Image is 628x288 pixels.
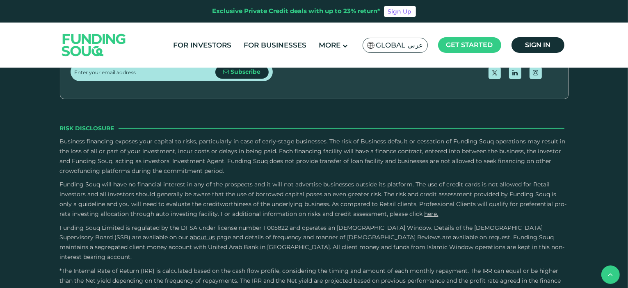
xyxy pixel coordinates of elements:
span: Risk Disclosure [60,124,114,133]
span: More [319,41,340,49]
a: Sign Up [384,6,416,17]
a: open Instagram [530,67,542,79]
span: Subscribe [231,68,260,75]
a: About Us [190,234,215,241]
a: open Twitter [489,67,501,79]
span: Funding Souq will have no financial interest in any of the prospects and it will not advertise bu... [60,181,567,217]
button: Subscribe [215,66,269,79]
img: Logo [54,24,134,66]
a: For Investors [171,39,233,52]
a: open Linkedin [509,67,521,79]
div: Exclusive Private Credit deals with up to 23% return* [212,7,381,16]
a: here. [425,210,438,218]
span: Sign in [525,41,550,49]
p: Business financing exposes your capital to risks, particularly in case of early-stage businesses.... [60,137,569,176]
img: twitter [492,70,497,75]
a: For Businesses [242,39,308,52]
span: Global عربي [376,41,423,50]
span: Get started [446,41,493,49]
button: back [601,265,620,284]
input: Enter your email address [75,63,215,81]
img: SA Flag [367,42,375,49]
span: Funding Souq Limited is regulated by the DFSA under license number F005822 and operates an [DEMOG... [60,224,543,241]
span: and details of frequency and manner of [DEMOGRAPHIC_DATA] Reviews are available on request. Fundi... [60,234,565,261]
span: page [217,234,231,241]
a: Sign in [512,37,564,53]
